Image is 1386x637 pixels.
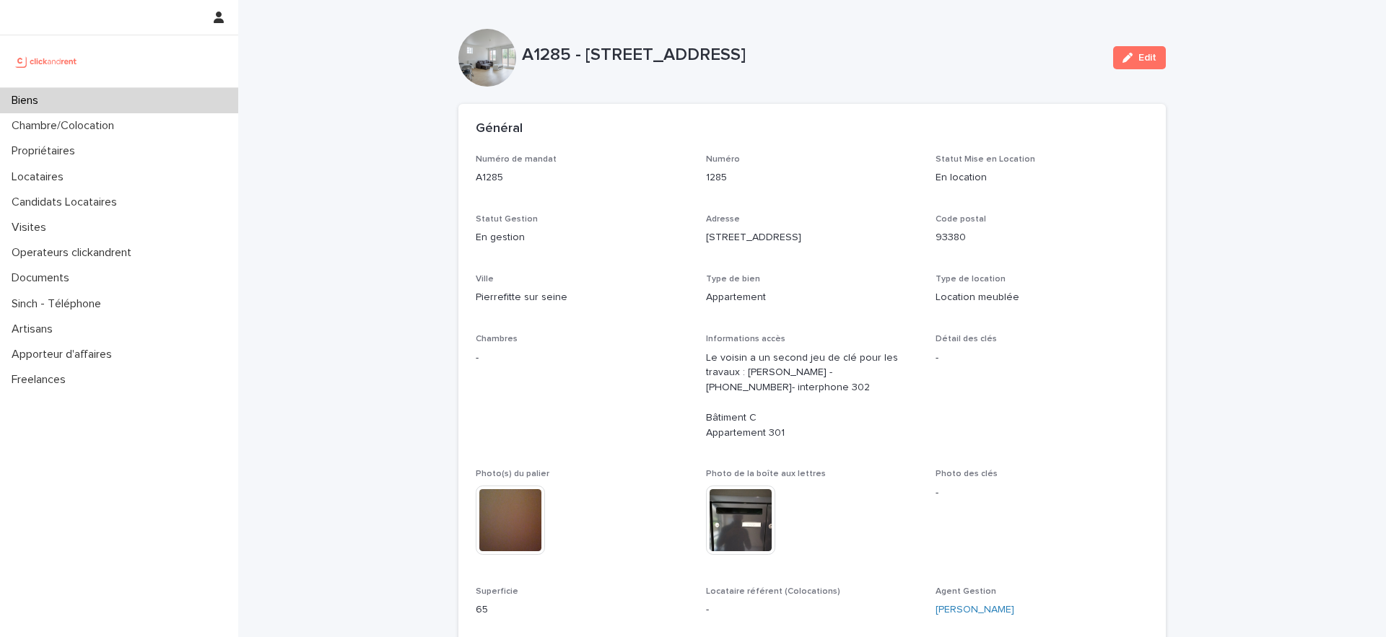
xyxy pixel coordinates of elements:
[6,94,50,107] p: Biens
[476,470,549,478] span: Photo(s) du palier
[936,602,1014,618] a: [PERSON_NAME]
[706,587,840,596] span: Locataire référent (Colocations)
[476,215,538,224] span: Statut Gestion
[936,170,1149,185] p: En location
[6,373,77,387] p: Freelances
[706,382,792,392] ringoverc2c-number-84e06f14122c: [PHONE_NUMBER]
[706,170,919,185] p: 1285
[936,351,1149,366] p: -
[476,602,689,618] p: 65
[6,271,81,285] p: Documents
[706,470,826,478] span: Photo de la boîte aux lettres
[6,297,113,311] p: Sinch - Téléphone
[706,382,792,392] ringoverc2c-84e06f14122c: Call with Ringover
[706,215,740,224] span: Adresse
[706,155,740,164] span: Numéro
[936,275,1006,284] span: Type de location
[936,230,1149,245] p: 93380
[936,486,1149,501] p: -
[522,45,1102,66] p: A1285 - [STREET_ADDRESS]
[936,215,986,224] span: Code postal
[1113,46,1166,69] button: Edit
[476,230,689,245] p: En gestion
[476,587,518,596] span: Superficie
[6,246,143,260] p: Operateurs clickandrent
[706,335,785,343] span: Informations accès
[706,602,919,618] p: -
[476,351,689,366] p: -
[476,170,689,185] p: A1285
[476,335,518,343] span: Chambres
[706,353,901,438] ringover-84e06f14122c: Le voisin a un second jeu de clé pour les travaux : [PERSON_NAME] - - interphone 302 Bâtiment C A...
[936,470,998,478] span: Photo des clés
[6,119,126,133] p: Chambre/Colocation
[936,290,1149,305] p: Location meublée
[6,170,75,184] p: Locataires
[12,47,82,76] img: UCB0brd3T0yccxBKYDjQ
[936,155,1035,164] span: Statut Mise en Location
[936,335,997,343] span: Détail des clés
[6,196,128,209] p: Candidats Locataires
[706,290,919,305] p: Appartement
[6,144,87,158] p: Propriétaires
[1138,53,1156,63] span: Edit
[476,121,523,137] h2: Général
[6,221,58,234] p: Visites
[6,348,123,361] p: Apporteur d'affaires
[706,230,919,245] p: [STREET_ADDRESS]
[6,322,64,336] p: Artisans
[476,155,557,164] span: Numéro de mandat
[476,290,689,305] p: Pierrefitte sur seine
[706,275,760,284] span: Type de bien
[936,587,996,596] span: Agent Gestion
[476,275,494,284] span: Ville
